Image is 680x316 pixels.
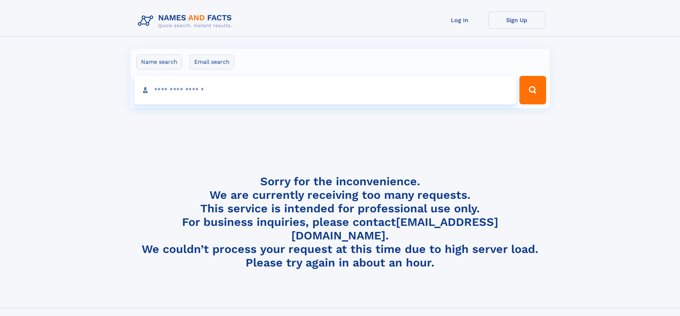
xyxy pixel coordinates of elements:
[135,11,238,31] img: Logo Names and Facts
[134,76,517,104] input: search input
[519,76,546,104] button: Search Button
[291,215,498,242] a: [EMAIL_ADDRESS][DOMAIN_NAME]
[190,55,234,69] label: Email search
[488,11,545,29] a: Sign Up
[431,11,488,29] a: Log In
[135,175,545,270] h4: Sorry for the inconvenience. We are currently receiving too many requests. This service is intend...
[136,55,182,69] label: Name search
